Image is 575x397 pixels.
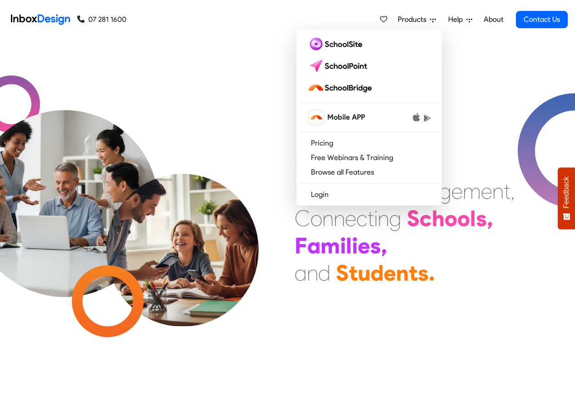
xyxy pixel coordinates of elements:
[439,177,451,205] div: g
[300,187,438,202] a: Login
[309,110,324,125] img: schoolbridge icon
[396,259,409,286] div: n
[307,259,318,286] div: n
[407,205,420,232] div: S
[398,14,430,25] span: Products
[307,59,371,73] img: schoolpoint logo
[451,177,463,205] div: e
[340,232,346,259] div: i
[378,205,389,232] div: n
[358,232,370,259] div: e
[381,232,387,259] div: ,
[356,205,367,232] div: c
[300,136,438,151] a: Pricing
[504,177,510,205] div: t
[487,205,493,232] div: ,
[310,205,322,232] div: o
[77,14,126,25] a: 07 281 1600
[445,205,457,232] div: o
[432,205,445,232] div: h
[448,14,466,25] span: Help
[476,205,487,232] div: s
[300,151,438,165] a: Free Webinars & Training
[481,10,506,29] a: About
[349,259,358,286] div: t
[370,232,381,259] div: s
[87,136,278,327] img: parents_with_child.png
[558,167,575,229] button: Feedback - Show survey
[367,205,374,232] div: t
[300,165,438,180] a: Browse all Features
[295,259,307,286] div: a
[562,176,570,208] span: Feedback
[374,205,378,232] div: i
[420,205,432,232] div: c
[510,177,515,205] div: ,
[352,232,358,259] div: i
[358,259,370,286] div: u
[295,232,307,259] div: F
[296,30,442,206] div: Products
[389,205,401,232] div: g
[295,205,310,232] div: C
[370,259,384,286] div: d
[516,11,568,28] a: Contact Us
[307,232,320,259] div: a
[418,259,429,286] div: s
[295,150,515,286] div: Maximising Efficient & Engagement, Connecting Schools, Families, and Students.
[463,177,481,205] div: m
[295,150,312,177] div: M
[457,205,470,232] div: o
[336,259,349,286] div: S
[320,232,340,259] div: m
[345,205,356,232] div: e
[409,259,418,286] div: t
[346,232,352,259] div: l
[307,37,366,51] img: schoolsite logo
[481,177,492,205] div: e
[327,112,365,123] span: Mobile APP
[394,10,440,29] a: Products
[334,205,345,232] div: n
[322,205,334,232] div: n
[295,177,306,205] div: E
[429,259,435,286] div: .
[318,259,330,286] div: d
[492,177,504,205] div: n
[470,205,476,232] div: l
[445,10,476,29] a: Help
[307,80,375,95] img: schoolbridge logo
[384,259,396,286] div: e
[300,106,438,128] a: schoolbridge icon Mobile APP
